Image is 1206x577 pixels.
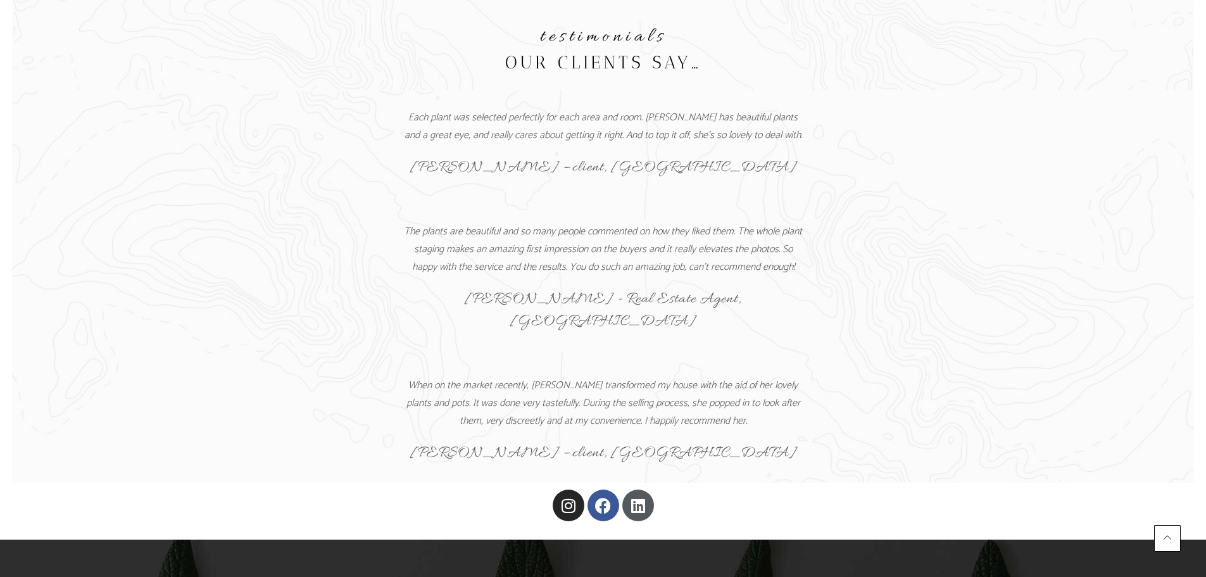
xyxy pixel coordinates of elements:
h3: our clients say… [401,51,805,75]
p: [PERSON_NAME] - Real Estate Agent, [GEOGRAPHIC_DATA] [401,288,805,333]
p: [PERSON_NAME] – client, [GEOGRAPHIC_DATA] [401,156,805,179]
h4: testimonials [401,23,805,50]
p: Each plant was selected perfectly for each area and room. [PERSON_NAME] has beautiful plants and ... [401,109,805,144]
p: When on the market recently, [PERSON_NAME] transformed my house with the aid of her lovely plants... [401,377,805,430]
p: [PERSON_NAME] – client, [GEOGRAPHIC_DATA] [401,442,805,464]
p: The plants are beautiful and so many people commented on how they liked them. The whole plant sta... [401,223,805,276]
